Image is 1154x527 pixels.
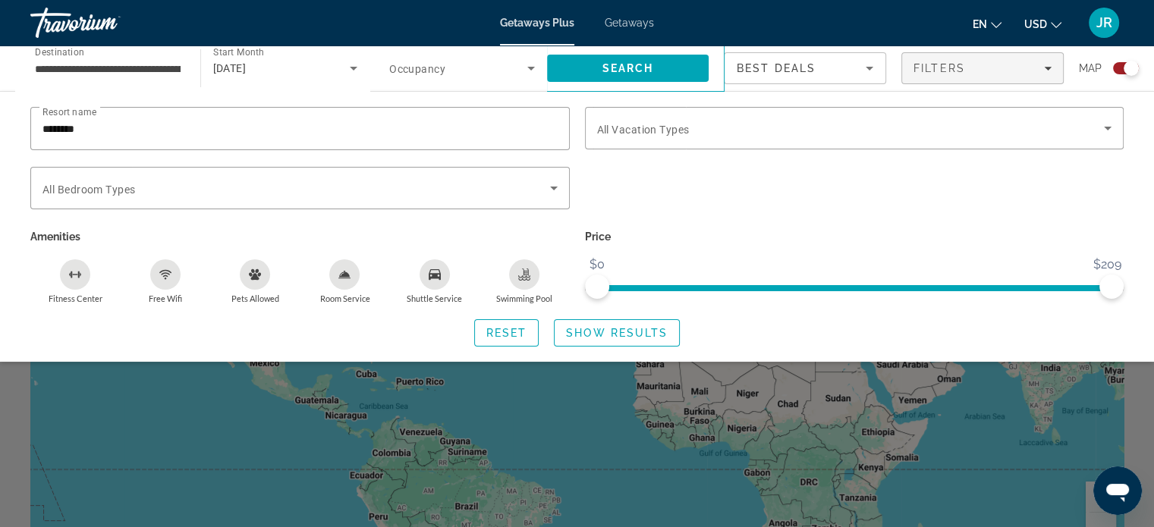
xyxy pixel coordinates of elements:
[496,293,552,303] span: Swimming Pool
[1096,15,1112,30] span: JR
[1084,7,1124,39] button: User Menu
[486,327,527,339] span: Reset
[585,226,1124,247] p: Price
[30,3,182,42] a: Travorium
[49,293,102,303] span: Fitness Center
[605,17,654,29] a: Getaways
[737,59,873,77] mat-select: Sort by
[1079,58,1102,79] span: Map
[149,293,182,303] span: Free Wifi
[566,327,668,339] span: Show Results
[554,319,680,347] button: Show Results
[474,319,539,347] button: Reset
[585,285,1124,288] ngx-slider: ngx-slider
[407,293,462,303] span: Shuttle Service
[913,62,965,74] span: Filters
[213,62,247,74] span: [DATE]
[42,184,135,196] span: All Bedroom Types
[597,124,690,136] span: All Vacation Types
[389,63,445,75] span: Occupancy
[602,62,653,74] span: Search
[35,46,84,57] span: Destination
[1093,466,1142,515] iframe: Button to launch messaging window
[210,259,300,304] button: Pets Allowed
[35,60,181,78] input: Select destination
[1099,274,1124,299] span: ngx-slider-max
[231,293,279,303] span: Pets Allowed
[500,17,574,29] a: Getaways Plus
[319,293,369,303] span: Room Service
[1024,18,1047,30] span: USD
[973,18,987,30] span: en
[587,253,607,276] span: $0
[390,259,480,304] button: Shuttle Service
[300,259,389,304] button: Room Service
[737,62,816,74] span: Best Deals
[480,259,569,304] button: Swimming Pool
[547,55,709,82] button: Search
[120,259,209,304] button: Free Wifi
[973,13,1001,35] button: Change language
[901,52,1064,84] button: Filters
[30,226,570,247] p: Amenities
[213,47,264,58] span: Start Month
[42,107,96,118] span: Resort name
[30,259,120,304] button: Fitness Center
[1024,13,1061,35] button: Change currency
[1091,253,1124,276] span: $209
[585,274,609,299] span: ngx-slider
